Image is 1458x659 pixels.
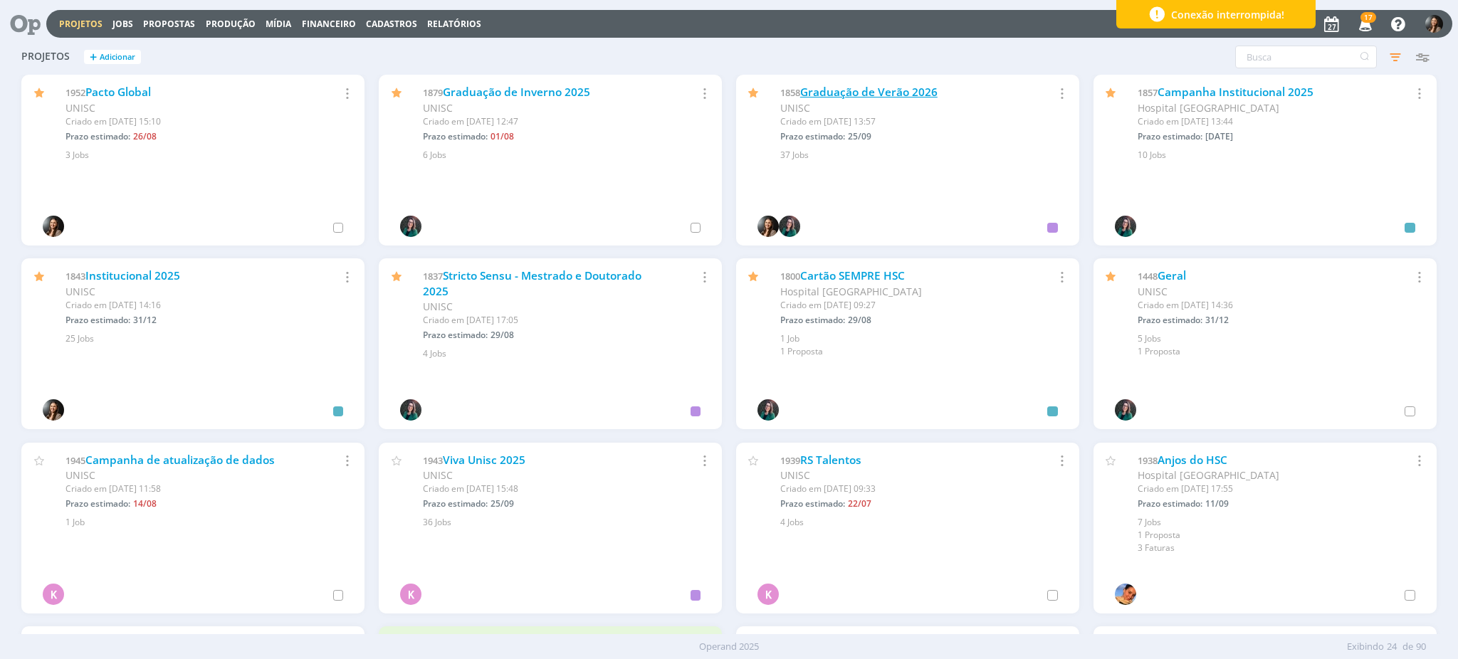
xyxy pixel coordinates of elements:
a: Campanha Institucional 2025 [1158,85,1313,100]
button: Projetos [55,19,107,30]
span: Prazo estimado: [423,329,488,341]
div: 4 Jobs [780,516,1062,529]
img: R [400,399,421,421]
img: B [43,216,64,237]
span: Prazo estimado: [65,130,130,142]
div: Criado em [DATE] 17:55 [1138,483,1373,495]
div: Criado em [DATE] 15:10 [65,115,300,128]
span: Hospital [GEOGRAPHIC_DATA] [780,285,922,298]
span: 1837 [423,270,443,283]
div: 6 Jobs [423,149,705,162]
a: Institucional 2025 [85,268,180,283]
div: 4 Jobs [423,347,705,360]
span: Adicionar [100,53,135,62]
span: Cadastros [366,18,417,30]
div: Criado em [DATE] 17:05 [423,314,658,327]
span: Propostas [143,18,195,30]
button: +Adicionar [84,50,141,65]
a: Campanha de atualização de dados [85,453,275,468]
span: UNISC [423,468,453,482]
span: 24 [1387,640,1397,654]
img: L [1115,584,1136,605]
a: Mídia [266,18,291,30]
img: B [1425,15,1443,33]
span: Prazo estimado: [780,497,845,510]
span: Prazo estimado: [780,314,845,326]
div: 1 Job [65,516,347,529]
button: 17 [1350,11,1379,37]
span: Prazo estimado: [65,497,130,510]
div: K [400,584,421,605]
span: UNISC [780,468,810,482]
span: 1879 [423,86,443,99]
div: 25 Jobs [65,332,347,345]
div: Criado em [DATE] 14:36 [1138,299,1373,312]
span: [DATE] [1205,130,1233,142]
span: 1938 [1138,454,1158,467]
span: 1939 [780,454,800,467]
a: Projetos [59,18,103,30]
span: Exibindo [1347,640,1384,654]
span: Prazo estimado: [65,314,130,326]
span: Prazo estimado: [780,130,845,142]
img: R [779,216,800,237]
span: 1448 [1138,270,1158,283]
a: Viva Unisc 2025 [443,453,525,468]
span: Projetos [21,51,70,63]
span: 90 [1416,640,1426,654]
a: Graduação de Inverno 2025 [443,85,590,100]
span: de [1402,640,1413,654]
span: 1843 [65,270,85,283]
span: 1943 [423,454,443,467]
span: 1857 [1138,86,1158,99]
div: Criado em [DATE] 09:33 [780,483,1015,495]
div: 1 Proposta [780,345,1062,358]
div: K [43,584,64,605]
span: Prazo estimado: [1138,314,1202,326]
span: Prazo estimado: [1138,130,1202,142]
button: B [1425,11,1444,36]
div: 7 Jobs [1138,516,1420,529]
span: UNISC [780,101,810,115]
a: Anjos do HSC [1158,453,1227,468]
img: R [1115,216,1136,237]
div: 10 Jobs [1138,149,1420,162]
span: 25/09 [848,130,871,142]
button: Jobs [108,19,137,30]
div: Criado em [DATE] 13:57 [780,115,1015,128]
span: 31/12 [133,314,157,326]
span: Hospital [GEOGRAPHIC_DATA] [1138,468,1279,482]
img: B [757,216,779,237]
a: Graduação de Verão 2026 [800,85,938,100]
button: Relatórios [423,19,486,30]
div: Criado em [DATE] 15:48 [423,483,658,495]
span: UNISC [65,101,95,115]
span: UNISC [1138,285,1168,298]
a: Stricto Sensu - Mestrado e Doutorado 2025 [423,268,641,299]
span: Conexão interrompida! [1171,7,1284,22]
span: 1858 [780,86,800,99]
a: Jobs [112,18,133,30]
span: Prazo estimado: [1138,497,1202,510]
button: Produção [201,19,260,30]
span: 29/08 [848,314,871,326]
span: 25/09 [491,497,514,510]
img: R [1115,399,1136,421]
span: 17 [1360,12,1376,23]
a: Pacto Global [85,85,151,100]
div: 36 Jobs [423,516,705,529]
span: Hospital [GEOGRAPHIC_DATA] [1138,101,1279,115]
img: R [757,399,779,421]
div: Criado em [DATE] 14:16 [65,299,300,312]
button: Mídia [261,19,295,30]
span: 26/08 [133,130,157,142]
span: 1800 [780,270,800,283]
img: B [43,399,64,421]
a: Financeiro [302,18,356,30]
div: 3 Jobs [65,149,347,162]
span: UNISC [423,101,453,115]
div: 5 Jobs [1138,332,1420,345]
div: Criado em [DATE] 11:58 [65,483,300,495]
img: R [400,216,421,237]
button: Propostas [139,19,199,30]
